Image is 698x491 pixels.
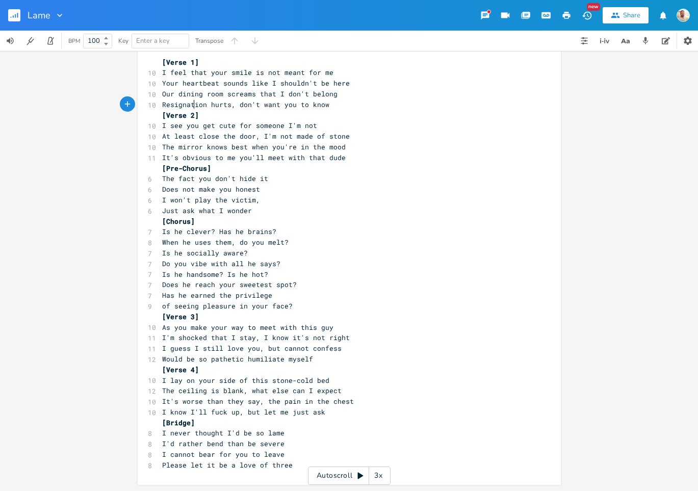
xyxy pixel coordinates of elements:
[162,132,350,141] span: At least close the door, I'm not made of stone
[162,153,346,162] span: It's obvious to me you'll meet with that dude
[677,9,690,22] img: Esteban Paiva
[162,270,268,279] span: Is he handsome? Is he hot?
[162,58,199,67] span: [Verse 1]
[162,397,354,406] span: It's worse than they say, the pain in the chest
[162,164,211,173] span: [Pre-Chorus]
[162,439,285,448] span: I'd rather bend than be severe
[577,6,597,24] button: New
[162,79,350,88] span: Your heartbeat sounds like I shouldn't be here
[28,11,50,20] span: Lame
[162,227,276,236] span: Is he clever? Has he brains?
[603,7,649,23] button: Share
[162,460,293,470] span: Please let it be a love of three
[162,407,325,417] span: I know I'll fuck up, but let me just ask
[162,111,199,120] span: [Verse 2]
[162,386,342,395] span: The ceiling is blank, what else can I expect
[162,365,199,374] span: [Verse 4]
[162,142,346,151] span: The mirror knows best when you're in the mood
[162,323,333,332] span: As you make your way to meet with this guy
[162,450,285,459] span: I cannot bear for you to leave
[162,248,248,257] span: Is he socially aware?
[162,195,260,204] span: I won't play the victim,
[195,38,223,44] div: Transpose
[623,11,640,20] div: Share
[308,467,391,485] div: Autoscroll
[162,418,195,427] span: [Bridge]
[162,185,260,194] span: Does not make you honest
[162,301,293,311] span: of seeing pleasure in your face?
[136,36,170,45] span: Enter a key
[162,238,289,247] span: When he uses them, do you melt?
[162,280,297,289] span: Does he reach your sweetest spot?
[162,428,285,437] span: I never thought I'd be so lame
[162,312,199,321] span: [Verse 3]
[162,376,329,385] span: I lay on your side of this stone-cold bed
[162,333,350,342] span: I'm shocked that I stay, I know it's not right
[162,217,195,226] span: [Chorus]
[162,174,268,183] span: The fact you don't hide it
[369,467,387,485] div: 3x
[162,291,272,300] span: Has he earned the privilege
[162,68,333,77] span: I feel that your smile is not meant for me
[162,89,338,98] span: Our dining room screams that I don't belong
[68,38,80,44] div: BPM
[162,259,280,268] span: Do you vibe with all he says?
[587,3,600,11] div: New
[118,38,128,44] div: Key
[162,354,313,364] span: Would be so pathetic humiliate myself
[162,121,317,130] span: I see you get cute for someone I'm not
[162,100,329,109] span: Resignation hurts, don't want you to know
[162,206,252,215] span: Just ask what I wonder
[162,344,342,353] span: I guess I still love you, but cannot confess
